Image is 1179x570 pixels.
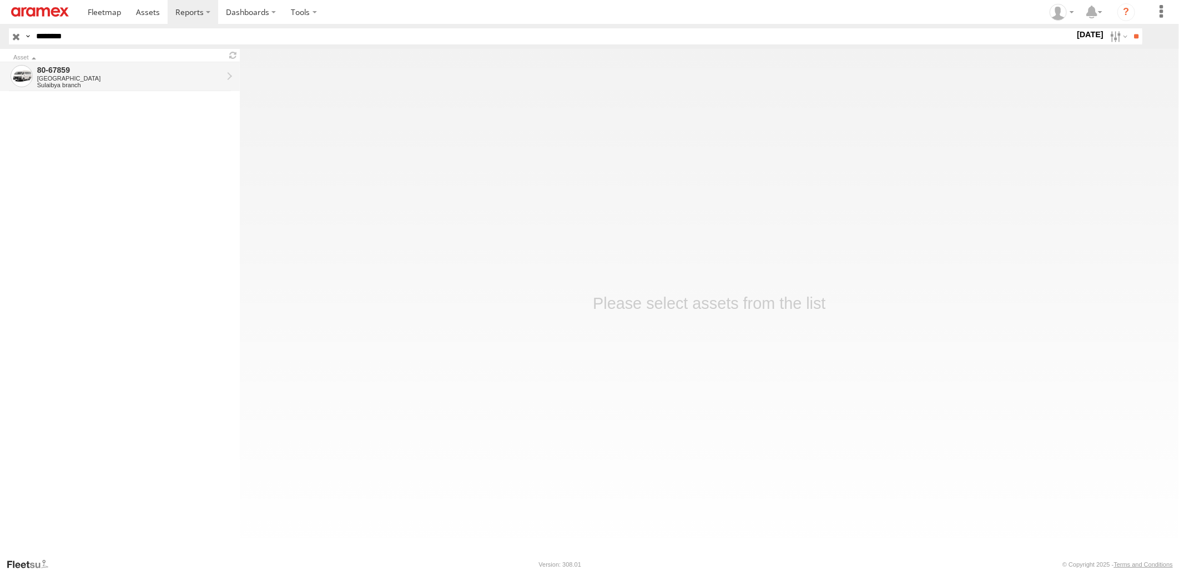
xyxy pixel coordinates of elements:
div: Sulaibya branch [37,82,223,88]
div: Click to Sort [13,55,222,61]
label: Search Query [23,28,32,44]
img: aramex-logo.svg [11,7,69,17]
span: Refresh [226,50,240,61]
label: [DATE] [1075,28,1106,41]
div: 80-67859 - View Asset History [37,65,223,75]
div: [GEOGRAPHIC_DATA] [37,75,223,82]
div: Gabriel Liwang [1046,4,1078,21]
label: Search Filter Options [1106,28,1130,44]
a: Visit our Website [6,559,57,570]
div: Version: 308.01 [539,561,581,568]
a: Terms and Conditions [1114,561,1173,568]
div: © Copyright 2025 - [1062,561,1173,568]
i: ? [1117,3,1135,21]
